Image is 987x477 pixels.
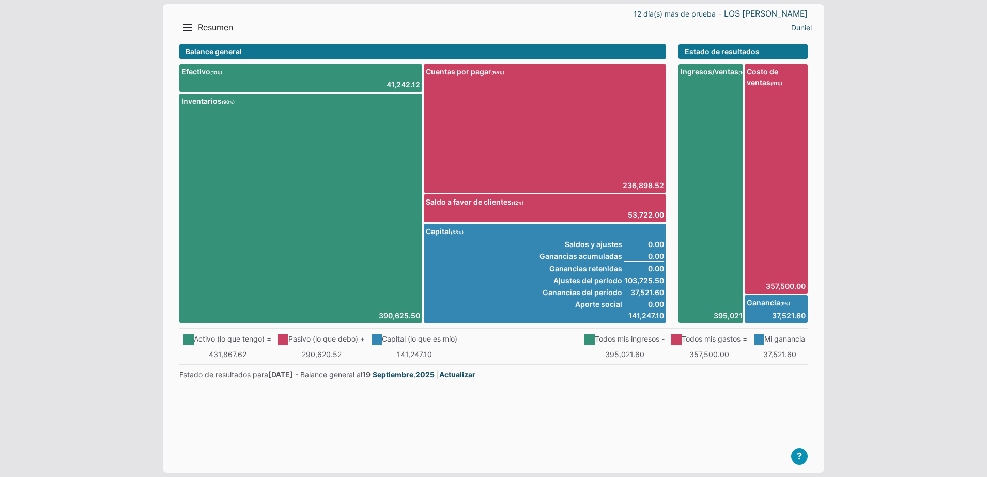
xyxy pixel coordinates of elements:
td: 395,021.60 [580,347,667,362]
td: 357,500.00 [667,347,750,362]
a: 53,722.00 [628,209,664,220]
td: 141,247.10 [367,347,460,362]
a: Duniel Macias [791,22,812,33]
span: Efectivo [181,66,420,77]
a: 395,021.60 [681,310,753,321]
button: Menu [179,19,196,36]
a: 236,898.52 [623,180,664,191]
span: 0.00 [624,251,664,262]
span: Aporte social [539,299,622,310]
span: - [718,11,721,17]
span: Ganancias del período [539,287,622,298]
i: 100 [738,70,753,75]
span: Capital [426,226,665,237]
a: Septiembre [373,369,413,380]
a: 12 día(s) más de prueba [634,8,716,19]
span: Cuentas por pagar [426,66,665,77]
span: Ajustes del período [539,275,622,286]
a: 37,521.60 [747,310,806,321]
a: 390,625.50 [379,310,420,321]
td: Capital (lo que es mío) [367,331,460,347]
span: 37,521.60 [624,287,664,298]
div: Balance general [179,44,666,59]
span: Saldos y ajustes [539,239,622,250]
i: 90 [222,99,235,105]
div: Estado de resultados para - Balance general al | [179,368,808,380]
span: Costo de ventas [747,66,806,88]
i: 33 [451,229,464,235]
i: 10 [210,70,222,75]
a: 41,242.12 [387,79,420,90]
td: Todos mis ingresos - [580,331,667,347]
span: Resumen [198,22,233,33]
span: Ingresos/ventas [681,66,753,77]
span: Ganancias acumuladas [539,251,622,262]
td: Mi ganancia [750,331,808,347]
span: 141,247.10 [628,310,664,321]
td: Pasivo (lo que debo) + [274,331,367,347]
span: 0.00 [624,263,664,274]
td: Todos mis gastos = [667,331,750,347]
td: 290,620.52 [274,347,367,362]
span: , [373,370,435,379]
span: Inventarios [181,96,420,106]
i: 12 [512,200,523,206]
b: [DATE] [268,370,293,379]
td: 37,521.60 [750,347,808,362]
td: Activo (lo que tengo) = [179,331,274,347]
i: 9 [780,301,790,306]
a: LOS [PERSON_NAME] [724,8,808,19]
td: 431,867.62 [179,347,274,362]
div: Estado de resultados [678,44,808,59]
button: ? [791,448,808,465]
span: Saldo a favor de clientes [426,196,665,207]
span: Ganancias retenidas [539,263,622,274]
span: 103,725.50 [624,275,664,286]
a: 2025 [415,369,435,380]
span: 0.00 [624,239,664,250]
span: 0.00 [624,299,664,310]
b: 19 [362,370,371,379]
i: 55 [491,70,504,75]
a: Actualizar [439,369,475,380]
a: 357,500.00 [747,281,806,291]
i: 91 [770,81,782,86]
span: Ganancia [747,297,806,308]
